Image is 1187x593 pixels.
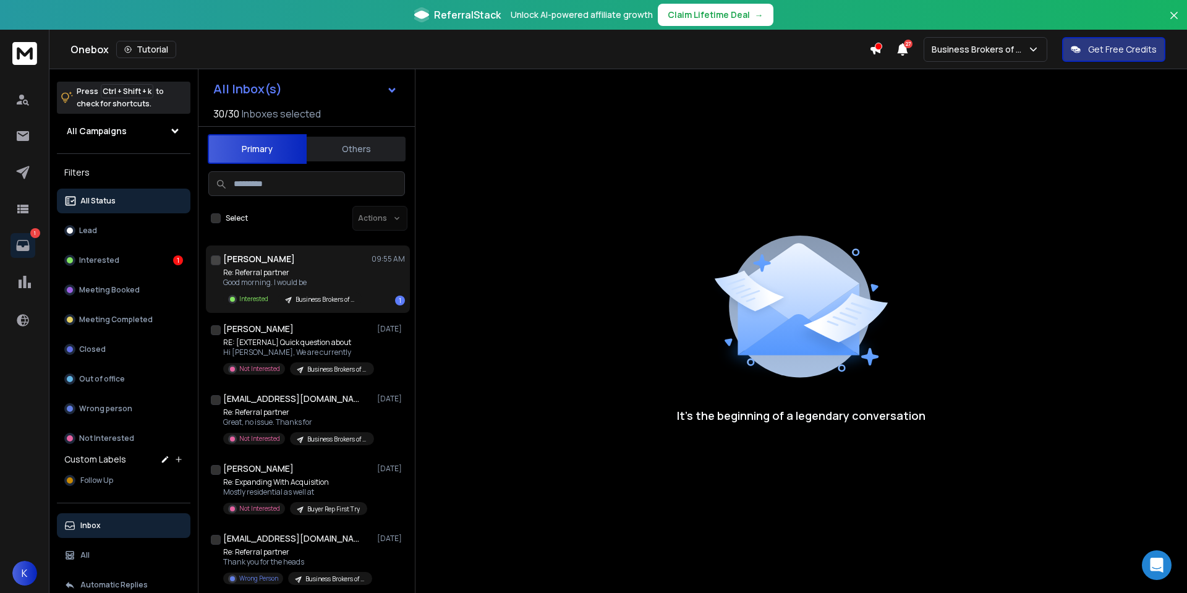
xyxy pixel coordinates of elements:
[79,433,134,443] p: Not Interested
[64,453,126,466] h3: Custom Labels
[57,468,190,493] button: Follow Up
[239,434,280,443] p: Not Interested
[223,487,367,497] p: Mostly residential as well at
[223,557,372,567] p: Thank you for the heads
[223,417,372,427] p: Great, no issue. Thanks for
[67,125,127,137] h1: All Campaigns
[377,464,405,474] p: [DATE]
[79,404,132,414] p: Wrong person
[755,9,764,21] span: →
[223,477,367,487] p: Re: Expanding With Acquisition
[203,77,407,101] button: All Inbox(s)
[372,254,405,264] p: 09:55 AM
[70,41,869,58] div: Onebox
[658,4,773,26] button: Claim Lifetime Deal→
[242,106,321,121] h3: Inboxes selected
[307,135,406,163] button: Others
[223,463,294,475] h1: [PERSON_NAME]
[30,228,40,238] p: 1
[677,407,925,424] p: It’s the beginning of a legendary conversation
[57,426,190,451] button: Not Interested
[223,393,359,405] h1: [EMAIL_ADDRESS][DOMAIN_NAME]
[239,574,278,583] p: Wrong Person
[12,561,37,586] button: K
[223,278,362,288] p: Good morning. I would be
[223,407,372,417] p: Re: Referral partner
[377,324,405,334] p: [DATE]
[208,134,307,164] button: Primary
[1088,43,1157,56] p: Get Free Credits
[223,253,295,265] h1: [PERSON_NAME]
[511,9,653,21] p: Unlock AI-powered affiliate growth
[1166,7,1182,37] button: Close banner
[904,40,913,48] span: 27
[223,338,372,348] p: RE: [EXTERNAL] Quick question about
[226,213,248,223] label: Select
[223,323,294,335] h1: [PERSON_NAME]
[79,255,119,265] p: Interested
[223,348,372,357] p: Hi [PERSON_NAME], We are currently
[57,307,190,332] button: Meeting Completed
[223,268,362,278] p: Re: Referral partner
[79,226,97,236] p: Lead
[305,574,365,584] p: Business Brokers of [US_STATE] | Realtor | [GEOGRAPHIC_DATA]
[57,337,190,362] button: Closed
[116,41,176,58] button: Tutorial
[1142,550,1172,580] div: Open Intercom Messenger
[223,532,359,545] h1: [EMAIL_ADDRESS][DOMAIN_NAME]
[239,504,280,513] p: Not Interested
[80,476,113,485] span: Follow Up
[80,550,90,560] p: All
[80,196,116,206] p: All Status
[11,233,35,258] a: 1
[57,164,190,181] h3: Filters
[932,43,1027,56] p: Business Brokers of AZ
[79,344,106,354] p: Closed
[377,394,405,404] p: [DATE]
[307,365,367,374] p: Business Brokers of [US_STATE] | Local Business | [GEOGRAPHIC_DATA]
[57,278,190,302] button: Meeting Booked
[213,106,239,121] span: 30 / 30
[57,119,190,143] button: All Campaigns
[57,396,190,421] button: Wrong person
[57,248,190,273] button: Interested1
[1062,37,1165,62] button: Get Free Credits
[79,285,140,295] p: Meeting Booked
[79,315,153,325] p: Meeting Completed
[80,580,148,590] p: Automatic Replies
[57,189,190,213] button: All Status
[239,294,268,304] p: Interested
[296,295,355,304] p: Business Brokers of [US_STATE] | Realtor | [GEOGRAPHIC_DATA]
[77,85,164,110] p: Press to check for shortcuts.
[101,84,153,98] span: Ctrl + Shift + k
[395,296,405,305] div: 1
[173,255,183,265] div: 1
[57,218,190,243] button: Lead
[223,547,372,557] p: Re: Referral partner
[57,543,190,568] button: All
[377,534,405,544] p: [DATE]
[434,7,501,22] span: ReferralStack
[79,374,125,384] p: Out of office
[57,513,190,538] button: Inbox
[307,435,367,444] p: Business Brokers of [US_STATE] | Realtor | [GEOGRAPHIC_DATA]
[213,83,282,95] h1: All Inbox(s)
[80,521,101,531] p: Inbox
[239,364,280,373] p: Not Interested
[57,367,190,391] button: Out of office
[307,505,360,514] p: Buyer Rep First Try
